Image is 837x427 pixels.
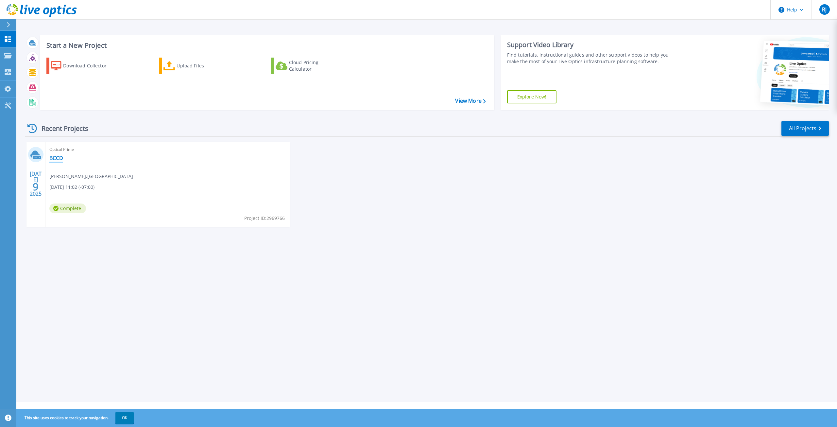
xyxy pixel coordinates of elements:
a: View More [455,98,486,104]
span: RJ [822,7,827,12]
span: 9 [33,184,39,189]
a: Upload Files [159,58,232,74]
span: [DATE] 11:02 (-07:00) [49,184,94,191]
div: Cloud Pricing Calculator [289,59,341,72]
span: Optical Prime [49,146,286,153]
div: [DATE] 2025 [29,172,42,196]
a: Cloud Pricing Calculator [271,58,344,74]
a: All Projects [781,121,829,136]
span: Project ID: 2969766 [244,215,285,222]
h3: Start a New Project [46,42,486,49]
div: Recent Projects [25,120,97,136]
span: [PERSON_NAME] , [GEOGRAPHIC_DATA] [49,173,133,180]
a: Explore Now! [507,90,557,103]
span: This site uses cookies to track your navigation. [18,412,134,424]
div: Upload Files [177,59,229,72]
div: Support Video Library [507,41,677,49]
div: Find tutorials, instructional guides and other support videos to help you make the most of your L... [507,52,677,65]
span: Complete [49,204,86,213]
a: BCCD [49,155,63,161]
div: Download Collector [63,59,115,72]
a: Download Collector [46,58,119,74]
button: OK [115,412,134,424]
